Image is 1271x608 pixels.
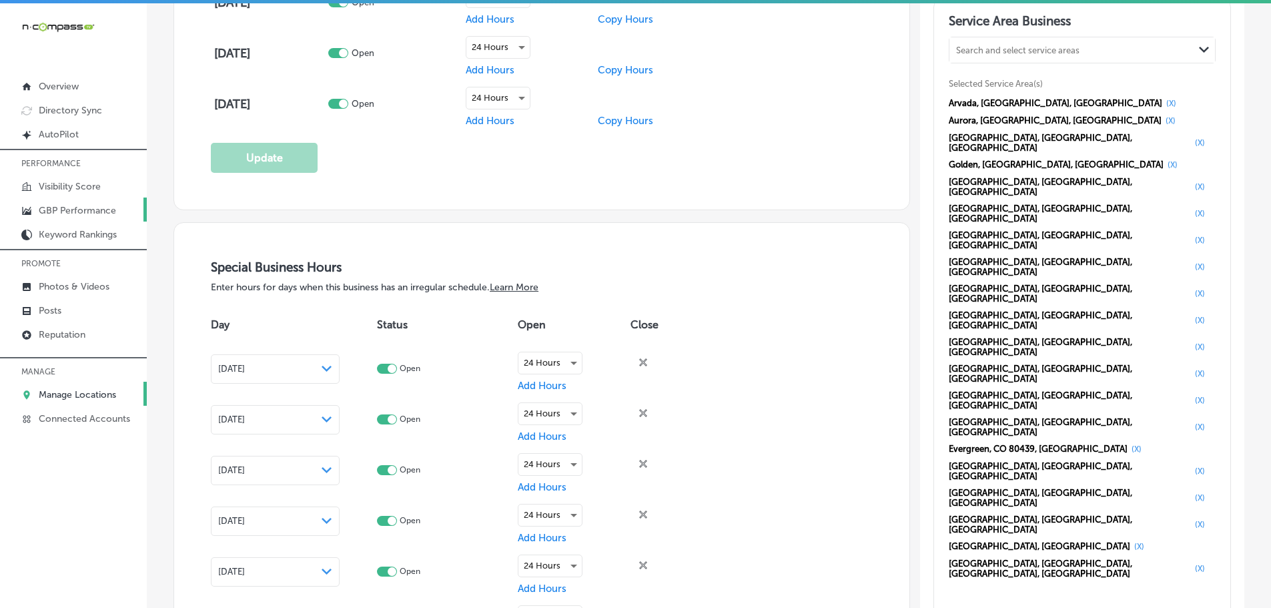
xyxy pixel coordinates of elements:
[949,177,1191,197] span: [GEOGRAPHIC_DATA], [GEOGRAPHIC_DATA], [GEOGRAPHIC_DATA]
[211,143,318,173] button: Update
[630,306,707,344] th: Close
[949,79,1043,89] span: Selected Service Area(s)
[39,105,102,116] p: Directory Sync
[1191,493,1209,503] button: (X)
[1162,98,1180,109] button: (X)
[949,559,1191,579] span: [GEOGRAPHIC_DATA], [GEOGRAPHIC_DATA], [GEOGRAPHIC_DATA], [GEOGRAPHIC_DATA]
[39,181,101,192] p: Visibility Score
[466,13,514,25] span: Add Hours
[39,329,85,340] p: Reputation
[21,21,95,33] img: 660ab0bf-5cc7-4cb8-ba1c-48b5ae0f18e60NCTV_CLogo_TV_Black_-500x88.png
[211,260,873,275] h3: Special Business Hours
[1191,182,1209,192] button: (X)
[1191,137,1209,148] button: (X)
[466,87,530,109] div: 24 Hours
[518,532,566,544] span: Add Hours
[949,541,1130,551] span: [GEOGRAPHIC_DATA], [GEOGRAPHIC_DATA]
[1191,422,1209,432] button: (X)
[598,115,653,127] span: Copy Hours
[218,414,245,424] span: [DATE]
[518,403,582,424] div: 24 Hours
[377,306,518,344] th: Status
[949,204,1191,224] span: [GEOGRAPHIC_DATA], [GEOGRAPHIC_DATA], [GEOGRAPHIC_DATA]
[518,454,582,475] div: 24 Hours
[400,364,420,374] p: Open
[949,390,1191,410] span: [GEOGRAPHIC_DATA], [GEOGRAPHIC_DATA], [GEOGRAPHIC_DATA]
[598,13,653,25] span: Copy Hours
[39,81,79,92] p: Overview
[39,413,130,424] p: Connected Accounts
[352,48,374,58] p: Open
[214,46,325,61] h4: [DATE]
[949,337,1191,357] span: [GEOGRAPHIC_DATA], [GEOGRAPHIC_DATA], [GEOGRAPHIC_DATA]
[1191,563,1209,574] button: (X)
[218,516,245,526] span: [DATE]
[39,205,116,216] p: GBP Performance
[1191,368,1209,379] button: (X)
[1191,235,1209,246] button: (X)
[466,64,514,76] span: Add Hours
[518,306,631,344] th: Open
[949,98,1162,108] span: Arvada, [GEOGRAPHIC_DATA], [GEOGRAPHIC_DATA]
[400,414,420,424] p: Open
[949,160,1164,170] span: Golden, [GEOGRAPHIC_DATA], [GEOGRAPHIC_DATA]
[949,230,1191,250] span: [GEOGRAPHIC_DATA], [GEOGRAPHIC_DATA], [GEOGRAPHIC_DATA]
[949,364,1191,384] span: [GEOGRAPHIC_DATA], [GEOGRAPHIC_DATA], [GEOGRAPHIC_DATA]
[39,281,109,292] p: Photos & Videos
[949,310,1191,330] span: [GEOGRAPHIC_DATA], [GEOGRAPHIC_DATA], [GEOGRAPHIC_DATA]
[39,305,61,316] p: Posts
[218,465,245,475] span: [DATE]
[218,364,245,374] span: [DATE]
[1191,315,1209,326] button: (X)
[598,64,653,76] span: Copy Hours
[400,465,420,475] p: Open
[949,515,1191,535] span: [GEOGRAPHIC_DATA], [GEOGRAPHIC_DATA], [GEOGRAPHIC_DATA]
[518,430,566,442] span: Add Hours
[214,97,325,111] h4: [DATE]
[1130,541,1148,552] button: (X)
[466,37,530,58] div: 24 Hours
[39,389,116,400] p: Manage Locations
[466,115,514,127] span: Add Hours
[1191,342,1209,352] button: (X)
[39,229,117,240] p: Keyword Rankings
[352,99,374,109] p: Open
[518,352,582,374] div: 24 Hours
[949,488,1191,508] span: [GEOGRAPHIC_DATA], [GEOGRAPHIC_DATA], [GEOGRAPHIC_DATA]
[949,284,1191,304] span: [GEOGRAPHIC_DATA], [GEOGRAPHIC_DATA], [GEOGRAPHIC_DATA]
[1191,395,1209,406] button: (X)
[949,13,1216,33] h3: Service Area Business
[518,380,566,392] span: Add Hours
[490,282,538,293] a: Learn More
[949,133,1191,153] span: [GEOGRAPHIC_DATA], [GEOGRAPHIC_DATA], [GEOGRAPHIC_DATA]
[1162,115,1180,126] button: (X)
[956,45,1080,55] div: Search and select service areas
[949,461,1191,481] span: [GEOGRAPHIC_DATA], [GEOGRAPHIC_DATA], [GEOGRAPHIC_DATA]
[949,417,1191,437] span: [GEOGRAPHIC_DATA], [GEOGRAPHIC_DATA], [GEOGRAPHIC_DATA]
[518,505,582,526] div: 24 Hours
[949,115,1162,125] span: Aurora, [GEOGRAPHIC_DATA], [GEOGRAPHIC_DATA]
[1191,288,1209,299] button: (X)
[39,129,79,140] p: AutoPilot
[518,555,582,577] div: 24 Hours
[1191,262,1209,272] button: (X)
[1191,208,1209,219] button: (X)
[211,282,873,293] p: Enter hours for days when this business has an irregular schedule.
[1128,444,1146,454] button: (X)
[1191,519,1209,530] button: (X)
[1164,160,1182,170] button: (X)
[400,516,420,526] p: Open
[518,481,566,493] span: Add Hours
[1191,466,1209,477] button: (X)
[518,583,566,595] span: Add Hours
[949,257,1191,277] span: [GEOGRAPHIC_DATA], [GEOGRAPHIC_DATA], [GEOGRAPHIC_DATA]
[400,567,420,577] p: Open
[949,444,1128,454] span: Evergreen, CO 80439, [GEOGRAPHIC_DATA]
[211,306,377,344] th: Day
[218,567,245,577] span: [DATE]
